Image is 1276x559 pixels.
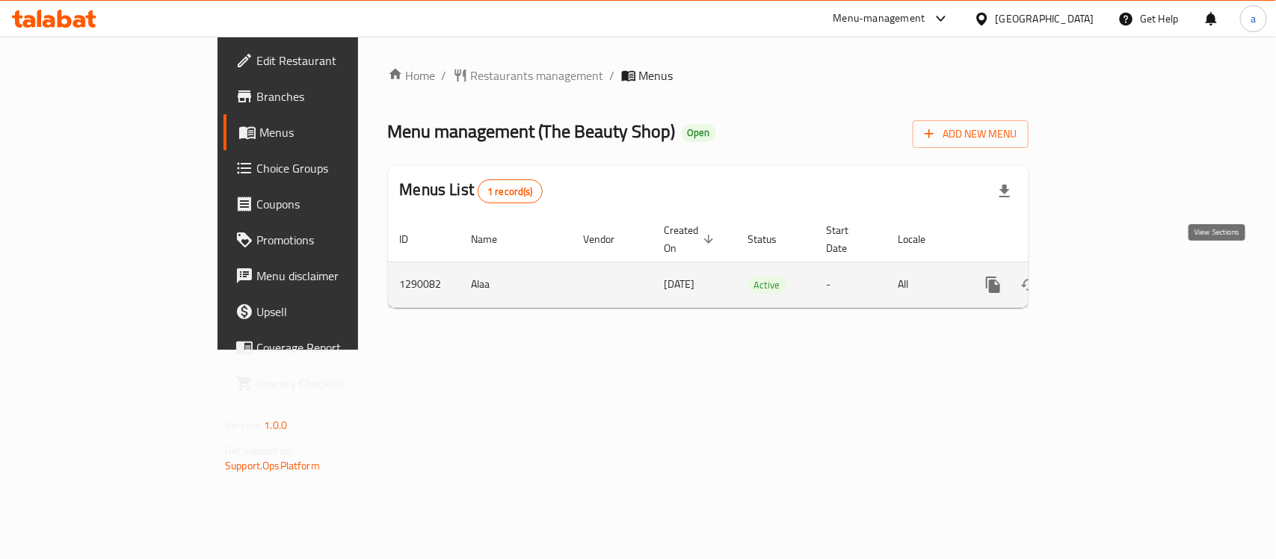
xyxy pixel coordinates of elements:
button: more [976,267,1011,303]
a: Branches [224,78,431,114]
span: Choice Groups [256,159,419,177]
a: Coverage Report [224,330,431,365]
span: Menus [639,67,674,84]
a: Upsell [224,294,431,330]
div: [GEOGRAPHIC_DATA] [996,10,1094,27]
li: / [442,67,447,84]
span: [DATE] [665,274,695,294]
h2: Menus List [400,179,543,203]
div: Menu-management [833,10,925,28]
span: Add New Menu [925,125,1017,143]
div: Export file [987,173,1023,209]
a: Promotions [224,222,431,258]
span: Branches [256,87,419,105]
td: - [815,262,887,307]
div: Active [748,276,786,294]
span: Restaurants management [471,67,604,84]
a: Support.OpsPlatform [225,456,320,475]
a: Menu disclaimer [224,258,431,294]
button: Add New Menu [913,120,1029,148]
nav: breadcrumb [388,67,1029,84]
span: Promotions [256,231,419,249]
span: Status [748,230,797,248]
span: Coupons [256,195,419,213]
li: / [610,67,615,84]
span: 1.0.0 [264,416,287,435]
table: enhanced table [388,217,1131,308]
a: Restaurants management [453,67,604,84]
span: Active [748,277,786,294]
span: Upsell [256,303,419,321]
div: Total records count [478,179,543,203]
span: a [1251,10,1256,27]
span: Name [472,230,517,248]
span: Get support on: [225,441,294,460]
span: Menu disclaimer [256,267,419,285]
span: Vendor [584,230,635,248]
span: Menus [259,123,419,141]
span: Grocery Checklist [256,374,419,392]
th: Actions [964,217,1131,262]
td: Alaa [460,262,572,307]
span: Version: [225,416,262,435]
a: Grocery Checklist [224,365,431,401]
span: Created On [665,221,718,257]
span: Coverage Report [256,339,419,356]
a: Menus [224,114,431,150]
span: Menu management ( The Beauty Shop ) [388,114,676,148]
span: Edit Restaurant [256,52,419,70]
span: Start Date [827,221,869,257]
span: 1 record(s) [478,185,542,199]
span: Locale [899,230,946,248]
span: ID [400,230,428,248]
a: Choice Groups [224,150,431,186]
span: Open [682,126,716,139]
td: All [887,262,964,307]
a: Coupons [224,186,431,222]
a: Edit Restaurant [224,43,431,78]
